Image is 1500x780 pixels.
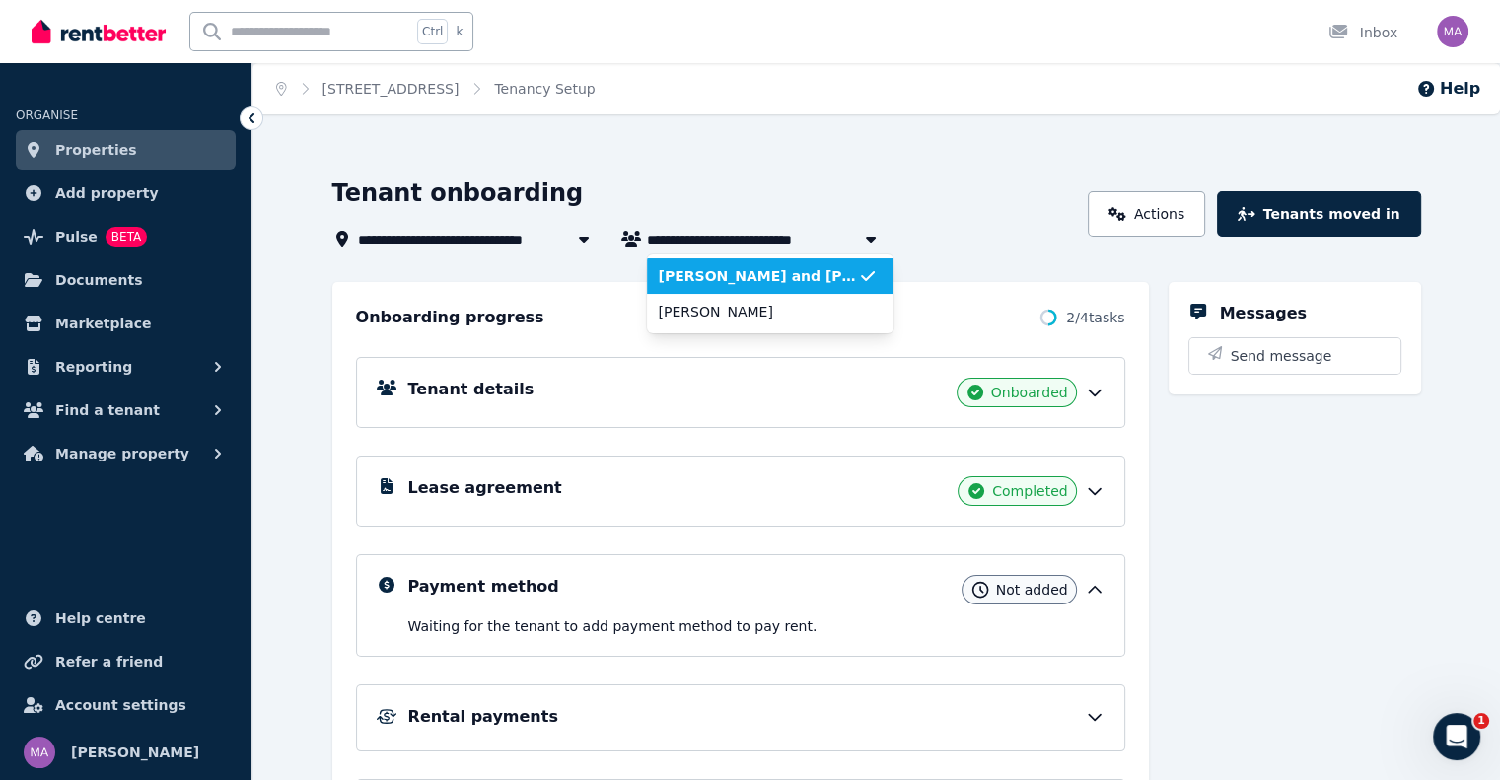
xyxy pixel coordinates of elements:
span: Reporting [55,355,132,379]
a: Account settings [16,685,236,725]
h1: Tenant onboarding [332,177,584,209]
span: Onboarded [991,383,1068,402]
span: Marketplace [55,312,151,335]
h5: Messages [1220,302,1307,325]
span: Not added [996,580,1068,600]
a: Marketplace [16,304,236,343]
h5: Tenant details [408,378,535,401]
span: Send message [1231,346,1332,366]
a: Add property [16,174,236,213]
img: Michael Adams [24,737,55,768]
span: Refer a friend [55,650,163,674]
a: PulseBETA [16,217,236,256]
h5: Rental payments [408,705,558,729]
span: Tenancy Setup [494,79,595,99]
h5: Payment method [408,575,559,599]
a: [STREET_ADDRESS] [322,81,460,97]
span: [PERSON_NAME] [659,302,858,321]
button: Reporting [16,347,236,387]
span: BETA [106,227,147,247]
iframe: Intercom live chat [1433,713,1480,760]
button: Tenants moved in [1217,191,1420,237]
button: Help [1416,77,1480,101]
nav: Breadcrumb [252,63,619,114]
span: Properties [55,138,137,162]
img: RentBetter [32,17,166,46]
span: Add property [55,181,159,205]
span: [PERSON_NAME] [71,741,199,764]
span: Completed [992,481,1067,501]
span: Account settings [55,693,186,717]
span: 1 [1473,713,1489,729]
span: ORGANISE [16,108,78,122]
a: Help centre [16,599,236,638]
h5: Lease agreement [408,476,562,500]
h2: Onboarding progress [356,306,544,329]
p: Waiting for the tenant to add payment method to pay rent . [408,616,1105,636]
a: Documents [16,260,236,300]
button: Find a tenant [16,390,236,430]
span: [PERSON_NAME] and [PERSON_NAME] [659,266,858,286]
span: Documents [55,268,143,292]
span: 2 / 4 tasks [1066,308,1124,327]
div: Inbox [1328,23,1397,42]
a: Properties [16,130,236,170]
a: Refer a friend [16,642,236,681]
span: Manage property [55,442,189,465]
span: Ctrl [417,19,448,44]
button: Manage property [16,434,236,473]
span: Help centre [55,606,146,630]
span: k [456,24,463,39]
img: Rental Payments [377,709,396,724]
a: Actions [1088,191,1205,237]
img: Michael Adams [1437,16,1468,47]
span: Find a tenant [55,398,160,422]
span: Pulse [55,225,98,248]
button: Send message [1189,338,1400,374]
